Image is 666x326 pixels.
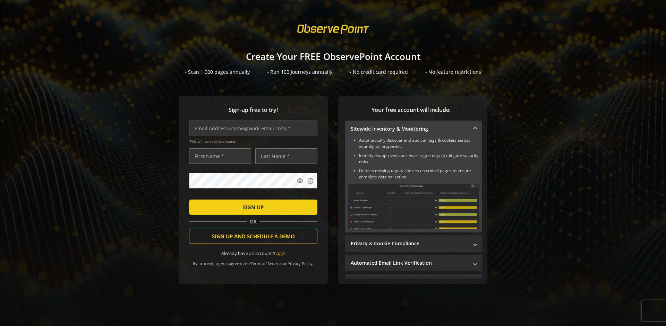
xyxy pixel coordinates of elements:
[297,177,304,184] mat-icon: visibility
[189,200,317,215] button: SIGN UP
[189,148,251,164] input: First Name *
[189,121,317,136] input: Email Address (name@work-email.com) *
[345,235,482,252] mat-expansion-panel-header: Privacy & Cookie Compliance
[288,261,313,266] a: Privacy Policy
[190,139,317,144] span: This will be your Username
[345,137,482,232] div: Sitewide Inventory & Monitoring
[359,137,479,150] li: Automatically discover and audit all tags & cookies across your digital properties.
[307,177,314,184] mat-icon: info
[351,259,468,266] mat-panel-title: Automated Email Link Verification
[274,250,285,256] a: Login
[189,106,317,114] span: Sign-up free to try!
[189,229,317,244] button: SIGN UP AND SCHEDULE A DEMO
[185,69,250,76] div: • Scan 1,000 pages annually
[189,256,317,266] div: By proceeding, you agree to the and .
[345,274,482,291] mat-expansion-panel-header: Performance Monitoring with Web Vitals
[345,121,482,137] mat-expansion-panel-header: Sitewide Inventory & Monitoring
[243,201,264,213] span: SIGN UP
[348,184,479,229] img: Sitewide Inventory & Monitoring
[212,230,295,243] span: SIGN UP AND SCHEDULE A DEMO
[359,152,479,165] li: Identify unapproved cookies or rogue tags to mitigate security risks.
[351,240,468,247] mat-panel-title: Privacy & Cookie Compliance
[247,218,259,225] span: OR
[267,69,332,76] div: • Run 100 Journeys annually
[251,261,281,266] a: Terms of Service
[351,125,468,132] mat-panel-title: Sitewide Inventory & Monitoring
[425,69,481,76] div: • No feature restrictions
[255,148,317,164] input: Last Name *
[345,255,482,271] mat-expansion-panel-header: Automated Email Link Verification
[189,250,317,257] div: Already have an account?
[350,69,408,76] div: • No credit card required
[345,106,477,114] span: Your free account will include:
[359,168,479,180] li: Detects missing tags & cookies on critical pages to ensure complete data collection.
